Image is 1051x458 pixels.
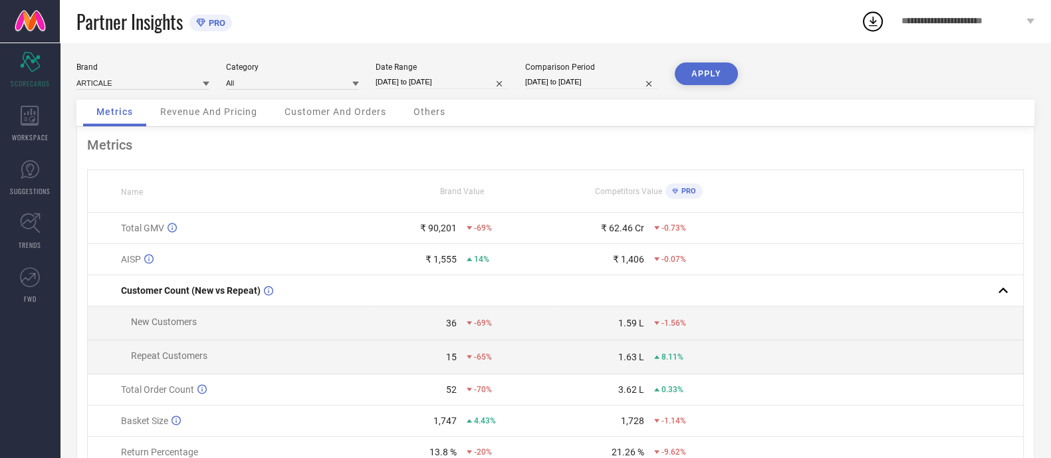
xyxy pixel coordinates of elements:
[121,223,164,233] span: Total GMV
[205,18,225,28] span: PRO
[618,384,644,395] div: 3.62 L
[474,352,492,362] span: -65%
[285,106,386,117] span: Customer And Orders
[661,223,686,233] span: -0.73%
[474,318,492,328] span: -69%
[861,9,885,33] div: Open download list
[131,350,207,361] span: Repeat Customers
[19,240,41,250] span: TRENDS
[525,75,658,89] input: Select comparison period
[661,416,686,425] span: -1.14%
[613,254,644,265] div: ₹ 1,406
[474,416,496,425] span: 4.43%
[446,384,457,395] div: 52
[474,255,489,264] span: 14%
[121,285,261,296] span: Customer Count (New vs Repeat)
[618,318,644,328] div: 1.59 L
[12,132,49,142] span: WORKSPACE
[612,447,644,457] div: 21.26 %
[433,415,457,426] div: 1,747
[121,447,198,457] span: Return Percentage
[24,294,37,304] span: FWD
[618,352,644,362] div: 1.63 L
[413,106,445,117] span: Others
[10,186,51,196] span: SUGGESTIONS
[160,106,257,117] span: Revenue And Pricing
[131,316,197,327] span: New Customers
[121,254,141,265] span: AISP
[621,415,644,426] div: 1,728
[121,415,168,426] span: Basket Size
[474,447,492,457] span: -20%
[474,223,492,233] span: -69%
[661,318,686,328] span: -1.56%
[76,62,209,72] div: Brand
[661,385,683,394] span: 0.33%
[661,352,683,362] span: 8.11%
[601,223,644,233] div: ₹ 62.46 Cr
[661,255,686,264] span: -0.07%
[446,318,457,328] div: 36
[87,137,1024,153] div: Metrics
[11,78,50,88] span: SCORECARDS
[121,187,143,197] span: Name
[675,62,738,85] button: APPLY
[96,106,133,117] span: Metrics
[446,352,457,362] div: 15
[226,62,359,72] div: Category
[376,62,509,72] div: Date Range
[76,8,183,35] span: Partner Insights
[474,385,492,394] span: -70%
[678,187,696,195] span: PRO
[420,223,457,233] div: ₹ 90,201
[376,75,509,89] input: Select date range
[121,384,194,395] span: Total Order Count
[440,187,484,196] span: Brand Value
[429,447,457,457] div: 13.8 %
[425,254,457,265] div: ₹ 1,555
[595,187,662,196] span: Competitors Value
[661,447,686,457] span: -9.62%
[525,62,658,72] div: Comparison Period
